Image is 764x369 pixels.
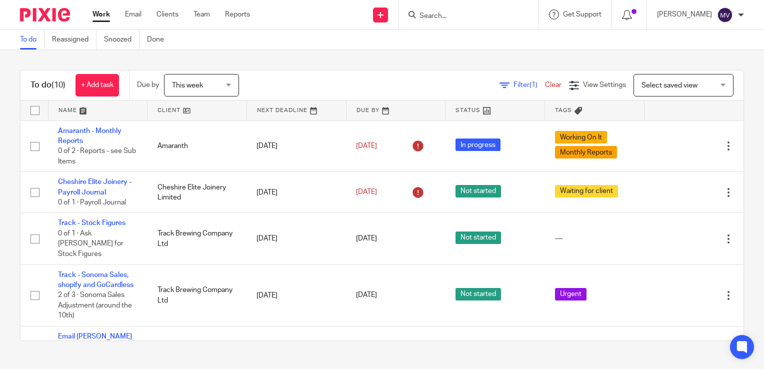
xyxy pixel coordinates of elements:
span: Not started [455,288,501,300]
span: Get Support [563,11,601,18]
td: [DATE] [246,213,346,264]
span: 2 of 3 · Sonoma Sales Adjustment (around the 10th) [58,291,132,319]
p: [PERSON_NAME] [657,9,712,19]
td: [DATE] [246,172,346,213]
a: To do [20,30,44,49]
a: Email [125,9,141,19]
a: Work [92,9,110,19]
span: View Settings [583,81,626,88]
span: (10) [51,81,65,89]
a: Clients [156,9,178,19]
a: Team [193,9,210,19]
span: [DATE] [356,292,377,299]
span: Not started [455,231,501,244]
span: Monthly Reports [555,146,617,158]
a: Reports [225,9,250,19]
span: (1) [529,81,537,88]
span: Tags [555,107,572,113]
span: Not started [455,185,501,197]
a: Clear [545,81,561,88]
span: Working On It [555,131,607,143]
span: Urgent [555,288,586,300]
td: Cheshire Elite Joinery Limited [147,172,247,213]
p: Due by [137,80,159,90]
h1: To do [30,80,65,90]
span: 0 of 1 · Payroll Journal [58,199,126,206]
span: 0 of 2 · Reports - see Sub Items [58,147,136,165]
span: Select saved view [641,82,697,89]
td: [DATE] [246,264,346,326]
span: This week [172,82,203,89]
span: Filter [513,81,545,88]
td: Track Brewing Company Ltd [147,264,247,326]
td: [DATE] [246,120,346,172]
a: Track - Stock Figures [58,219,125,226]
input: Search [418,12,508,21]
a: Amaranth - Monthly Reports [58,127,121,144]
img: Pixie [20,8,70,21]
td: Track Brewing Company Ltd [147,213,247,264]
span: [DATE] [356,235,377,242]
span: In progress [455,138,500,151]
a: Done [147,30,171,49]
span: [DATE] [356,189,377,196]
span: Waiting for client [555,185,618,197]
td: Amaranth [147,120,247,172]
div: --- [555,233,634,243]
a: Cheshire Elite Joinery - Payroll Journal [58,178,131,195]
span: 0 of 1 · Ask [PERSON_NAME] for Stock Figures [58,230,123,257]
span: [DATE] [356,142,377,149]
a: Snoozed [104,30,139,49]
a: Reassigned [52,30,96,49]
a: Track - Sonoma Sales, shopify and GoCardless [58,271,133,288]
img: svg%3E [717,7,733,23]
a: + Add task [75,74,119,96]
